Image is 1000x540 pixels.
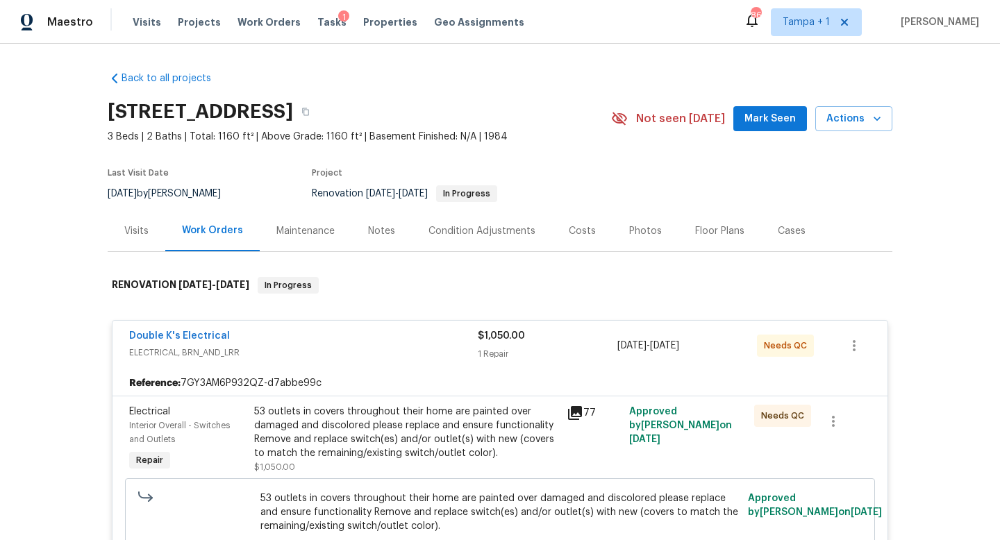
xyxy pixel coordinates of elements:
[133,15,161,29] span: Visits
[108,263,892,307] div: RENOVATION [DATE]-[DATE]In Progress
[112,277,249,294] h6: RENOVATION
[47,15,93,29] span: Maestro
[629,434,660,444] span: [DATE]
[478,347,617,361] div: 1 Repair
[826,110,881,128] span: Actions
[778,224,806,238] div: Cases
[182,223,243,237] div: Work Orders
[617,339,679,353] span: -
[259,278,317,292] span: In Progress
[366,189,395,199] span: [DATE]
[617,341,647,351] span: [DATE]
[567,405,621,421] div: 77
[108,105,293,119] h2: [STREET_ADDRESS]
[108,189,137,199] span: [DATE]
[260,491,740,533] span: 53 outlets in covers throughout their home are painted over damaged and discolored please replace...
[368,224,395,238] div: Notes
[895,15,979,29] span: [PERSON_NAME]
[399,189,428,199] span: [DATE]
[112,371,887,396] div: 7GY3AM6P932QZ-d7abbe99c
[178,15,221,29] span: Projects
[276,224,335,238] div: Maintenance
[751,8,760,22] div: 86
[293,99,318,124] button: Copy Address
[216,280,249,289] span: [DATE]
[178,280,212,289] span: [DATE]
[129,376,181,390] b: Reference:
[178,280,249,289] span: -
[761,409,810,423] span: Needs QC
[108,71,241,85] a: Back to all projects
[129,407,170,416] span: Electrical
[636,112,725,126] span: Not seen [DATE]
[650,341,679,351] span: [DATE]
[851,507,882,517] span: [DATE]
[129,331,230,341] a: Double K's Electrical
[237,15,301,29] span: Work Orders
[312,189,497,199] span: Renovation
[569,224,596,238] div: Costs
[124,224,149,238] div: Visits
[783,15,830,29] span: Tampa + 1
[366,189,428,199] span: -
[434,15,524,29] span: Geo Assignments
[317,17,347,27] span: Tasks
[363,15,417,29] span: Properties
[338,10,349,24] div: 1
[748,493,882,517] span: Approved by [PERSON_NAME] on
[108,130,611,144] span: 3 Beds | 2 Baths | Total: 1160 ft² | Above Grade: 1160 ft² | Basement Finished: N/A | 1984
[744,110,796,128] span: Mark Seen
[764,339,812,353] span: Needs QC
[131,453,169,467] span: Repair
[733,106,807,132] button: Mark Seen
[437,189,496,198] span: In Progress
[815,106,892,132] button: Actions
[629,224,662,238] div: Photos
[129,421,230,444] span: Interior Overall - Switches and Outlets
[695,224,744,238] div: Floor Plans
[428,224,535,238] div: Condition Adjustments
[312,169,342,177] span: Project
[129,346,478,360] span: ELECTRICAL, BRN_AND_LRR
[254,463,295,471] span: $1,050.00
[108,169,169,177] span: Last Visit Date
[108,185,237,202] div: by [PERSON_NAME]
[478,331,525,341] span: $1,050.00
[254,405,558,460] div: 53 outlets in covers throughout their home are painted over damaged and discolored please replace...
[629,407,732,444] span: Approved by [PERSON_NAME] on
